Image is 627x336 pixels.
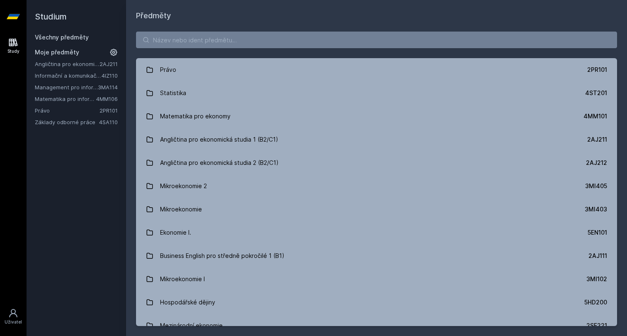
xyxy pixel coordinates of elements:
[98,84,118,91] a: 3MA114
[2,33,25,59] a: Study
[160,61,176,78] div: Právo
[136,81,617,105] a: Statistika 4ST201
[102,72,118,79] a: 4IZ110
[160,317,223,334] div: Mezinárodní ekonomie
[588,252,607,260] div: 2AJ111
[136,10,617,22] h1: Předměty
[587,66,607,74] div: 2PR101
[585,205,607,213] div: 3MI403
[35,60,100,68] a: Angličtina pro ekonomická studia 1 (B2/C1)
[136,244,617,267] a: Business English pro středně pokročilé 1 (B1) 2AJ111
[136,267,617,291] a: Mikroekonomie I 3MI102
[136,174,617,198] a: Mikroekonomie 2 3MI405
[96,96,118,102] a: 4MM106
[160,155,279,171] div: Angličtina pro ekonomická studia 2 (B2/C1)
[136,221,617,244] a: Ekonomie I. 5EN101
[588,228,607,237] div: 5EN101
[160,108,231,125] div: Matematika pro ekonomy
[35,95,96,103] a: Matematika pro informatiky
[160,131,278,148] div: Angličtina pro ekonomická studia 1 (B2/C1)
[586,159,607,167] div: 2AJ212
[100,61,118,67] a: 2AJ211
[5,319,22,325] div: Uživatel
[585,89,607,97] div: 4ST201
[7,48,19,54] div: Study
[35,106,100,115] a: Právo
[136,198,617,221] a: Mikroekonomie 3MI403
[136,151,617,174] a: Angličtina pro ekonomická studia 2 (B2/C1) 2AJ212
[160,271,205,287] div: Mikroekonomie I
[160,224,191,241] div: Ekonomie I.
[35,34,89,41] a: Všechny předměty
[100,107,118,114] a: 2PR101
[160,201,202,218] div: Mikroekonomie
[586,275,607,283] div: 3MI102
[160,248,284,264] div: Business English pro středně pokročilé 1 (B1)
[585,182,607,190] div: 3MI405
[35,118,99,126] a: Základy odborné práce
[35,71,102,80] a: Informační a komunikační technologie
[160,294,215,311] div: Hospodářské dějiny
[583,112,607,120] div: 4MM101
[136,291,617,314] a: Hospodářské dějiny 5HD200
[136,128,617,151] a: Angličtina pro ekonomická studia 1 (B2/C1) 2AJ211
[136,105,617,128] a: Matematika pro ekonomy 4MM101
[35,83,98,91] a: Management pro informatiky a statistiky
[160,85,186,101] div: Statistika
[35,48,79,56] span: Moje předměty
[160,178,207,194] div: Mikroekonomie 2
[584,298,607,307] div: 5HD200
[586,321,607,330] div: 2SE221
[136,32,617,48] input: Název nebo ident předmětu…
[2,304,25,329] a: Uživatel
[99,119,118,125] a: 4SA110
[136,58,617,81] a: Právo 2PR101
[587,135,607,144] div: 2AJ211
